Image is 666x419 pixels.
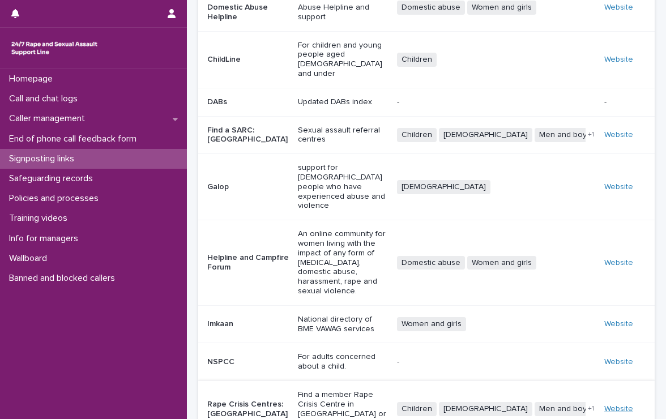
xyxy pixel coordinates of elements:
a: Website [604,405,633,413]
p: DABs [207,97,289,107]
p: - [604,95,609,107]
span: Women and girls [397,317,466,331]
span: Children [397,53,437,67]
a: Website [604,55,633,63]
span: Men and boys [535,402,595,416]
img: rhQMoQhaT3yELyF149Cw [9,37,100,59]
a: Website [604,183,633,191]
p: Safeguarding records [5,173,102,184]
tr: NSPCCFor adults concerned about a child.-Website [198,343,655,381]
p: Signposting links [5,153,83,164]
p: - [397,97,595,107]
p: support for [DEMOGRAPHIC_DATA] people who have experienced abuse and violence [298,163,387,211]
span: Women and girls [467,1,536,15]
p: National directory of BME VAWAG services [298,315,387,334]
span: Children [397,128,437,142]
p: Imkaan [207,319,289,329]
a: Website [604,320,633,328]
a: Website [604,3,633,11]
a: Website [604,358,633,366]
p: Caller management [5,113,94,124]
p: - [397,357,595,367]
span: + 1 [588,405,594,412]
span: Children [397,402,437,416]
tr: ImkaanNational directory of BME VAWAG servicesWomen and girlsWebsite [198,305,655,343]
span: [DEMOGRAPHIC_DATA] [397,180,490,194]
a: Website [604,131,633,139]
p: Galop [207,182,289,192]
p: Homepage [5,74,62,84]
p: Wallboard [5,253,56,264]
p: Policies and processes [5,193,108,204]
p: Call and chat logs [5,93,87,104]
span: [DEMOGRAPHIC_DATA] [439,402,532,416]
p: Rape Crisis Centres: [GEOGRAPHIC_DATA] [207,400,289,419]
span: Domestic abuse [397,1,465,15]
p: Sexual assault referral centres [298,126,387,145]
p: Helpline and Campfire Forum [207,253,289,272]
tr: Find a SARC: [GEOGRAPHIC_DATA]Sexual assault referral centresChildren[DEMOGRAPHIC_DATA]Men and bo... [198,116,655,154]
p: Banned and blocked callers [5,273,124,284]
p: NSPCC [207,357,289,367]
p: An online community for women living with the impact of any form of [MEDICAL_DATA], domestic abus... [298,229,387,296]
p: For adults concerned about a child. [298,352,387,371]
span: [DEMOGRAPHIC_DATA] [439,128,532,142]
tr: Helpline and Campfire ForumAn online community for women living with the impact of any form of [M... [198,220,655,306]
p: Find a SARC: [GEOGRAPHIC_DATA] [207,126,289,145]
span: + 1 [588,131,594,138]
span: Domestic abuse [397,256,465,270]
a: Website [604,259,633,267]
p: End of phone call feedback form [5,134,146,144]
span: Women and girls [467,256,536,270]
tr: DABsUpdated DABs index--- [198,88,655,116]
tr: ChildLineFor children and young people aged [DEMOGRAPHIC_DATA] and underChildrenWebsite [198,31,655,88]
p: Updated DABs index [298,97,387,107]
p: Info for managers [5,233,87,244]
p: ChildLine [207,55,289,65]
p: Training videos [5,213,76,224]
span: Men and boys [535,128,595,142]
p: For children and young people aged [DEMOGRAPHIC_DATA] and under [298,41,387,79]
tr: Galopsupport for [DEMOGRAPHIC_DATA] people who have experienced abuse and violence[DEMOGRAPHIC_DA... [198,154,655,220]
